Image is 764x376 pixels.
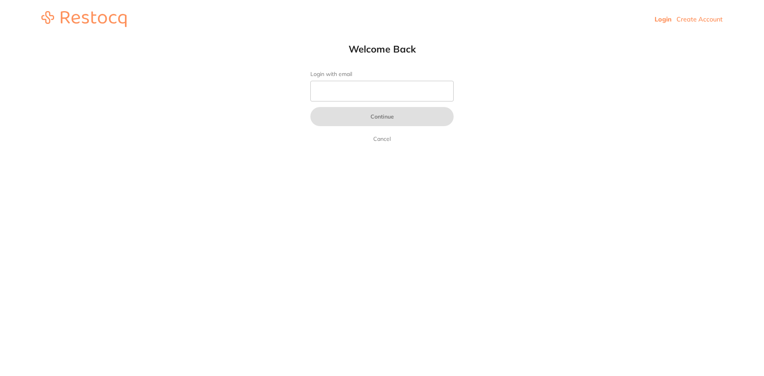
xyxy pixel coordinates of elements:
[310,107,454,126] button: Continue
[655,15,672,23] a: Login
[372,134,392,144] a: Cancel
[676,15,723,23] a: Create Account
[294,43,470,55] h1: Welcome Back
[41,11,127,27] img: restocq_logo.svg
[310,71,454,78] label: Login with email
